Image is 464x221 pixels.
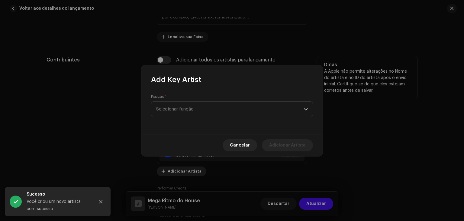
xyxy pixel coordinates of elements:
[230,139,250,151] span: Cancelar
[304,102,308,117] div: dropdown trigger
[151,75,201,84] span: Add Key Artist
[95,196,107,208] button: Close
[151,94,166,99] label: Posição
[27,191,90,198] div: Sucesso
[262,139,313,151] button: Adicionar Artista
[269,139,306,151] span: Adicionar Artista
[223,139,257,151] button: Cancelar
[27,198,90,213] div: Você criou um novo artista com sucesso
[156,102,304,117] span: Selecionar função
